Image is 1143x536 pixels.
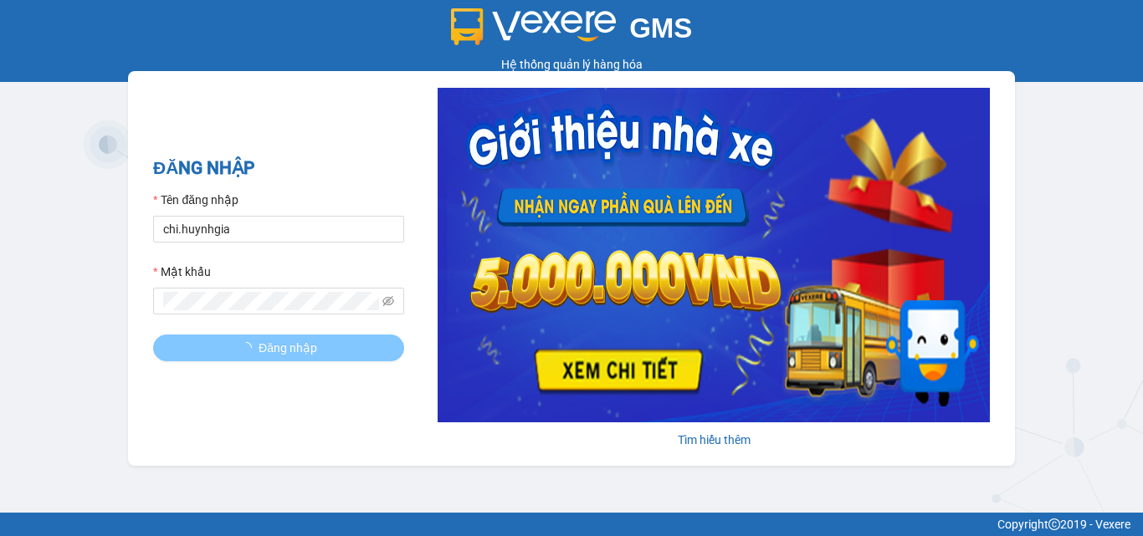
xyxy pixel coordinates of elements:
[163,292,379,310] input: Mật khẩu
[240,342,259,354] span: loading
[629,13,692,43] span: GMS
[1048,518,1060,530] span: copyright
[451,25,693,38] a: GMS
[153,334,404,361] button: Đăng nhập
[451,8,617,45] img: logo 2
[153,263,211,281] label: Mật khẩu
[438,431,990,449] div: Tìm hiểu thêm
[4,55,1139,74] div: Hệ thống quản lý hàng hóa
[153,216,404,242] input: Tên đăng nhập
[382,295,394,307] span: eye-invisible
[259,339,317,357] span: Đăng nhập
[438,88,990,422] img: banner-0
[153,155,404,182] h2: ĐĂNG NHẬP
[153,191,238,209] label: Tên đăng nhập
[13,515,1130,533] div: Copyright 2019 - Vexere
